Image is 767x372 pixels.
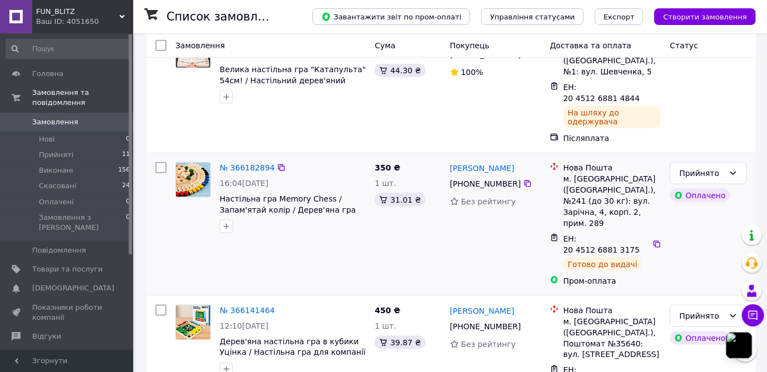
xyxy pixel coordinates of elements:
div: 39.87 ₴ [375,336,425,349]
span: Доставка та оплата [550,41,632,50]
span: Cума [375,41,395,50]
div: м. [GEOGRAPHIC_DATA] ([GEOGRAPHIC_DATA].), №241 (до 30 кг): вул. Зарічна, 4, корп. 2, прим. 289 [563,173,661,229]
button: Чат з покупцем [742,304,764,326]
span: 12:10[DATE] [220,321,269,330]
span: Експорт [604,13,635,21]
span: Статус [670,41,698,50]
span: 0 [126,213,130,233]
span: Прийняті [39,150,73,160]
span: 1 шт. [375,179,396,188]
div: м. [GEOGRAPHIC_DATA] ([GEOGRAPHIC_DATA].), Поштомат №35640: вул. [STREET_ADDRESS] [563,316,661,360]
div: Нова Пошта [563,305,661,316]
button: Управління статусами [481,8,584,25]
div: [PHONE_NUMBER] [448,176,523,192]
span: 0 [126,197,130,207]
a: № 366182894 [220,163,275,172]
span: Завантажити звіт по пром-оплаті [321,12,461,22]
span: Відгуки [32,331,61,341]
span: ЕН: 20 4512 6881 4844 [563,83,640,103]
div: Пром-оплата [563,275,661,286]
a: [PERSON_NAME] [450,163,514,174]
span: 350 ₴ [375,163,400,172]
span: Повідомлення [32,245,86,255]
div: Готово до видачі [563,258,642,271]
span: 100% [461,68,483,77]
div: Прийнято [679,310,724,322]
span: Без рейтингу [461,197,516,206]
a: Фото товару [175,305,211,340]
div: Нова Пошта [563,162,661,173]
span: Створити замовлення [663,13,747,21]
span: 156 [118,165,130,175]
span: 11 [122,150,130,160]
span: Замовлення [175,41,225,50]
div: м. [GEOGRAPHIC_DATA] ([GEOGRAPHIC_DATA].), №1: вул. Шевченка, 5 [563,44,661,77]
div: Ваш ID: 4051650 [36,17,133,27]
span: 24 [122,181,130,191]
a: Створити замовлення [643,12,756,21]
a: [PERSON_NAME] [450,305,514,316]
button: Експорт [595,8,644,25]
img: Фото товару [176,163,210,197]
span: Управління статусами [490,13,575,21]
span: 1 шт. [375,321,396,330]
div: 31.01 ₴ [375,193,425,207]
a: № 366141464 [220,306,275,315]
div: Оплачено [670,189,730,202]
div: Прийнято [679,167,724,179]
input: Пошук [6,39,131,59]
div: На шляху до одержувача [563,106,661,128]
div: Оплачено [670,331,730,345]
span: Скасовані [39,181,77,191]
span: Оплачені [39,197,74,207]
span: Замовлення [32,117,78,127]
span: 0 [126,134,130,144]
span: 450 ₴ [375,306,400,315]
span: Замовлення та повідомлення [32,88,133,108]
button: Завантажити звіт по пром-оплаті [312,8,470,25]
h1: Список замовлень [166,10,279,23]
div: [PHONE_NUMBER] [448,319,523,334]
span: Без рейтингу [461,340,516,349]
span: ЕН: 20 4512 6881 3175 [563,234,640,254]
span: Замовлення з [PERSON_NAME] [39,213,126,233]
a: Фото товару [175,162,211,198]
span: Нові [39,134,55,144]
span: FUN_BLITZ [36,7,119,17]
span: Покупець [450,41,490,50]
span: Головна [32,69,63,79]
div: Післяплата [563,133,661,144]
span: Показники роботи компанії [32,303,103,323]
span: [DEMOGRAPHIC_DATA] [32,283,114,293]
span: Виконані [39,165,73,175]
span: Товари та послуги [32,264,103,274]
img: Фото товару [176,305,210,339]
span: 16:04[DATE] [220,179,269,188]
a: Настільна гра Memory Chess / Запам'ятай колір / Дерев'яна гра «Меморі» / розвиваюча гра від 3 рок... [220,194,356,237]
a: Велика настільна гра "Катапульта" 54см! / Настільний дерев'яний футбол, хокей / Настільна гра Foo... [220,65,366,107]
button: Створити замовлення [654,8,756,25]
div: 44.30 ₴ [375,64,425,77]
